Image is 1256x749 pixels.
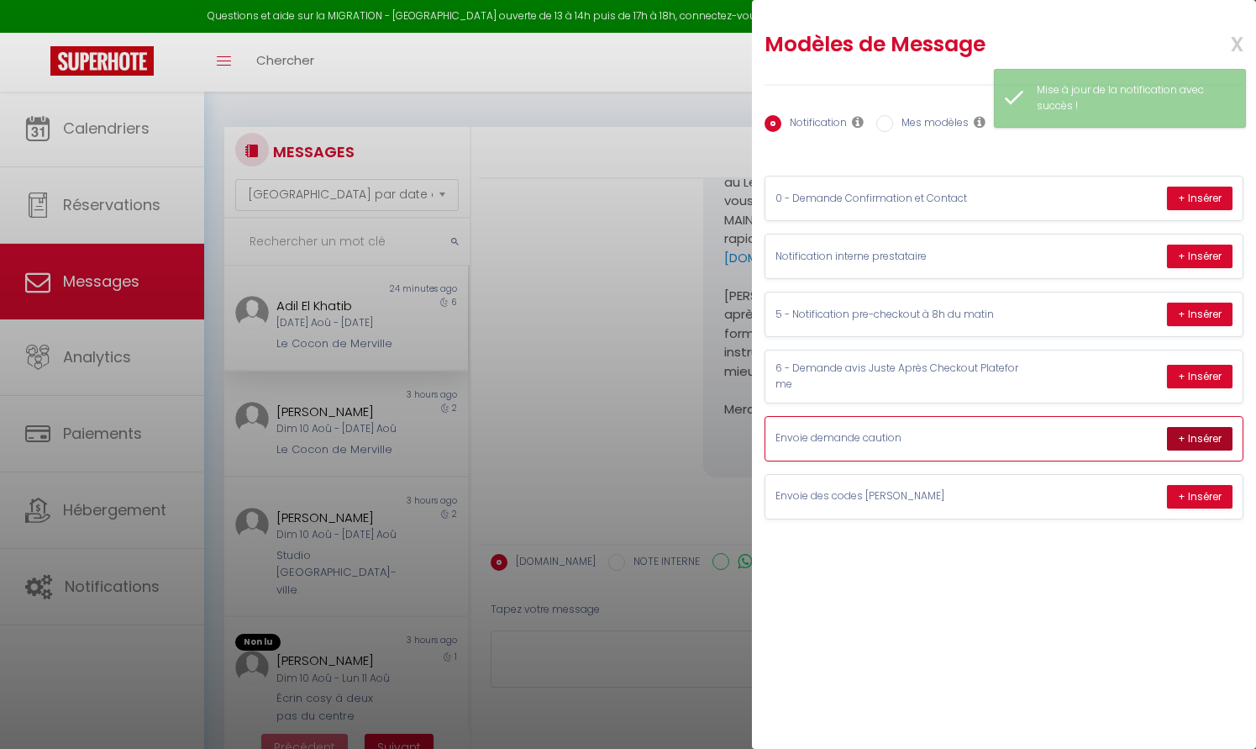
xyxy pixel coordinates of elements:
button: Open LiveChat chat widget [13,7,64,57]
button: + Insérer [1167,303,1232,326]
h2: Modèles de Message [765,31,1156,58]
p: 6 - Demande avis Juste Après Checkout Plateforme [775,361,1027,393]
div: Mise à jour de la notification avec succès ! [1037,82,1228,114]
p: Notification interne prestataire [775,249,1027,265]
p: 0 - Demande Confirmation et Contact [775,191,1027,207]
button: + Insérer [1167,485,1232,509]
label: Notification [781,115,847,134]
button: + Insérer [1167,245,1232,268]
label: Mes modèles [893,115,969,134]
button: + Insérer [1167,427,1232,451]
i: Les notifications sont visibles par toi et ton équipe [852,115,864,129]
p: Envoie des codes [PERSON_NAME] [775,488,1027,504]
p: Envoie demande caution [775,430,1027,446]
span: x [1190,23,1243,62]
button: + Insérer [1167,187,1232,210]
button: + Insérer [1167,365,1232,388]
i: Les modèles généraux sont visibles par vous et votre équipe [974,115,985,129]
p: 5 - Notification pre-checkout à 8h du matin [775,307,1027,323]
